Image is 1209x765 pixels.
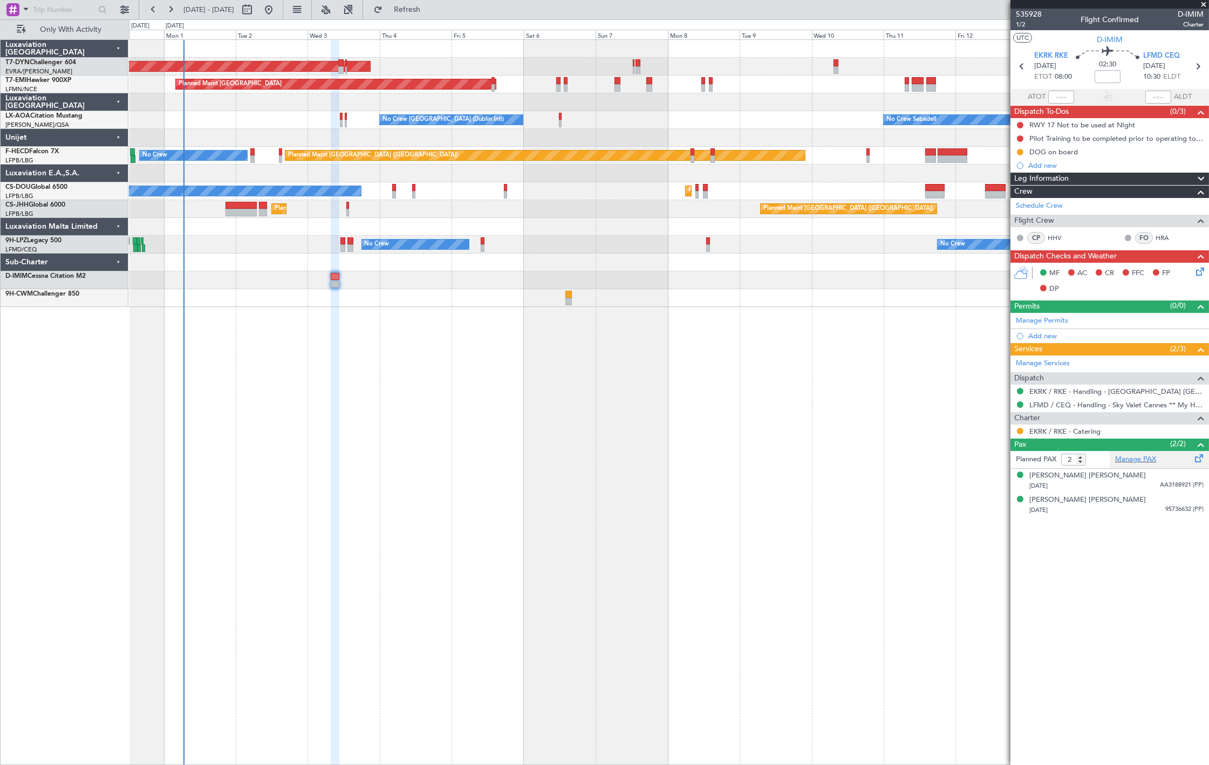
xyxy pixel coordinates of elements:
[5,59,30,66] span: T7-DYN
[1143,51,1180,62] span: LFMD CEQ
[1016,20,1042,29] span: 1/2
[5,156,33,165] a: LFPB/LBG
[1178,9,1204,20] span: D-IMIM
[1143,61,1165,72] span: [DATE]
[884,30,955,39] div: Thu 11
[1081,15,1139,26] div: Flight Confirmed
[131,22,149,31] div: [DATE]
[1029,482,1048,490] span: [DATE]
[1029,120,1135,129] div: RWY 17 Not to be used at NIght
[1105,268,1114,279] span: CR
[1170,343,1186,354] span: (2/3)
[1077,268,1087,279] span: AC
[12,21,117,38] button: Only With Activity
[1143,72,1160,83] span: 10:30
[1014,372,1044,385] span: Dispatch
[1099,59,1116,70] span: 02:30
[5,291,79,297] a: 9H-CWMChallenger 850
[1029,427,1101,436] a: EKRK / RKE - Catering
[142,147,167,163] div: No Crew
[5,77,26,84] span: T7-EMI
[5,291,33,297] span: 9H-CWM
[886,112,937,128] div: No Crew Sabadell
[5,192,33,200] a: LFPB/LBG
[940,236,965,252] div: No Crew
[33,2,95,18] input: Trip Number
[368,1,433,18] button: Refresh
[452,30,523,39] div: Fri 5
[763,201,933,217] div: Planned Maint [GEOGRAPHIC_DATA] ([GEOGRAPHIC_DATA])
[1013,33,1032,43] button: UTC
[1027,232,1045,244] div: CP
[385,6,430,13] span: Refresh
[5,184,67,190] a: CS-DOUGlobal 6500
[1029,147,1078,156] div: DOG on board
[1034,61,1056,72] span: [DATE]
[1163,72,1180,83] span: ELDT
[1016,454,1056,465] label: Planned PAX
[5,148,59,155] a: F-HECDFalcon 7X
[1034,51,1068,62] span: EKRK RKE
[1115,454,1156,465] a: Manage PAX
[164,30,236,39] div: Mon 1
[5,121,69,129] a: [PERSON_NAME]/QSA
[812,30,884,39] div: Wed 10
[5,85,37,93] a: LFMN/NCE
[5,148,29,155] span: F-HECD
[1174,92,1192,103] span: ALDT
[1014,343,1042,356] span: Services
[236,30,308,39] div: Tue 2
[1014,186,1033,198] span: Crew
[1014,106,1069,118] span: Dispatch To-Dos
[5,273,28,279] span: D-IMIM
[740,30,811,39] div: Tue 9
[5,245,37,254] a: LFMD/CEQ
[1029,470,1146,481] div: [PERSON_NAME] [PERSON_NAME]
[1014,250,1117,263] span: Dispatch Checks and Weather
[5,184,31,190] span: CS-DOU
[5,237,27,244] span: 9H-LPZ
[365,236,390,252] div: No Crew
[179,76,282,92] div: Planned Maint [GEOGRAPHIC_DATA]
[1014,412,1040,425] span: Charter
[1178,20,1204,29] span: Charter
[1029,495,1146,506] div: [PERSON_NAME] [PERSON_NAME]
[1014,215,1054,227] span: Flight Crew
[1028,331,1204,340] div: Add new
[275,201,445,217] div: Planned Maint [GEOGRAPHIC_DATA] ([GEOGRAPHIC_DATA])
[5,273,86,279] a: D-IMIMCessna Citation M2
[1132,268,1144,279] span: FFC
[1170,300,1186,311] span: (0/0)
[288,147,458,163] div: Planned Maint [GEOGRAPHIC_DATA] ([GEOGRAPHIC_DATA])
[1016,358,1070,369] a: Manage Services
[5,77,71,84] a: T7-EMIHawker 900XP
[382,112,504,128] div: No Crew [GEOGRAPHIC_DATA] (Dublin Intl)
[1049,284,1059,295] span: DP
[1029,387,1204,396] a: EKRK / RKE - Handling - [GEOGRAPHIC_DATA] [GEOGRAPHIC_DATA] EKRK / RKE
[380,30,452,39] div: Thu 4
[1016,201,1063,211] a: Schedule Crew
[1049,268,1060,279] span: MF
[1097,34,1123,45] span: D-IMIM
[1162,268,1170,279] span: FP
[524,30,596,39] div: Sat 6
[1016,9,1042,20] span: 535928
[1048,233,1072,243] a: HHV
[1170,438,1186,449] span: (2/2)
[1029,134,1204,143] div: Pilot Training to be completed prior to operating to LFMD
[28,26,114,33] span: Only With Activity
[1028,92,1046,103] span: ATOT
[1016,316,1068,326] a: Manage Permits
[1014,173,1069,185] span: Leg Information
[688,183,858,199] div: Planned Maint [GEOGRAPHIC_DATA] ([GEOGRAPHIC_DATA])
[5,237,62,244] a: 9H-LPZLegacy 500
[1160,481,1204,490] span: AA3188921 (PP)
[1028,161,1204,170] div: Add new
[1135,232,1153,244] div: FO
[1055,72,1072,83] span: 08:00
[1170,106,1186,117] span: (0/3)
[5,113,30,119] span: LX-AOA
[668,30,740,39] div: Mon 8
[1165,505,1204,514] span: 95736632 (PP)
[5,210,33,218] a: LFPB/LBG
